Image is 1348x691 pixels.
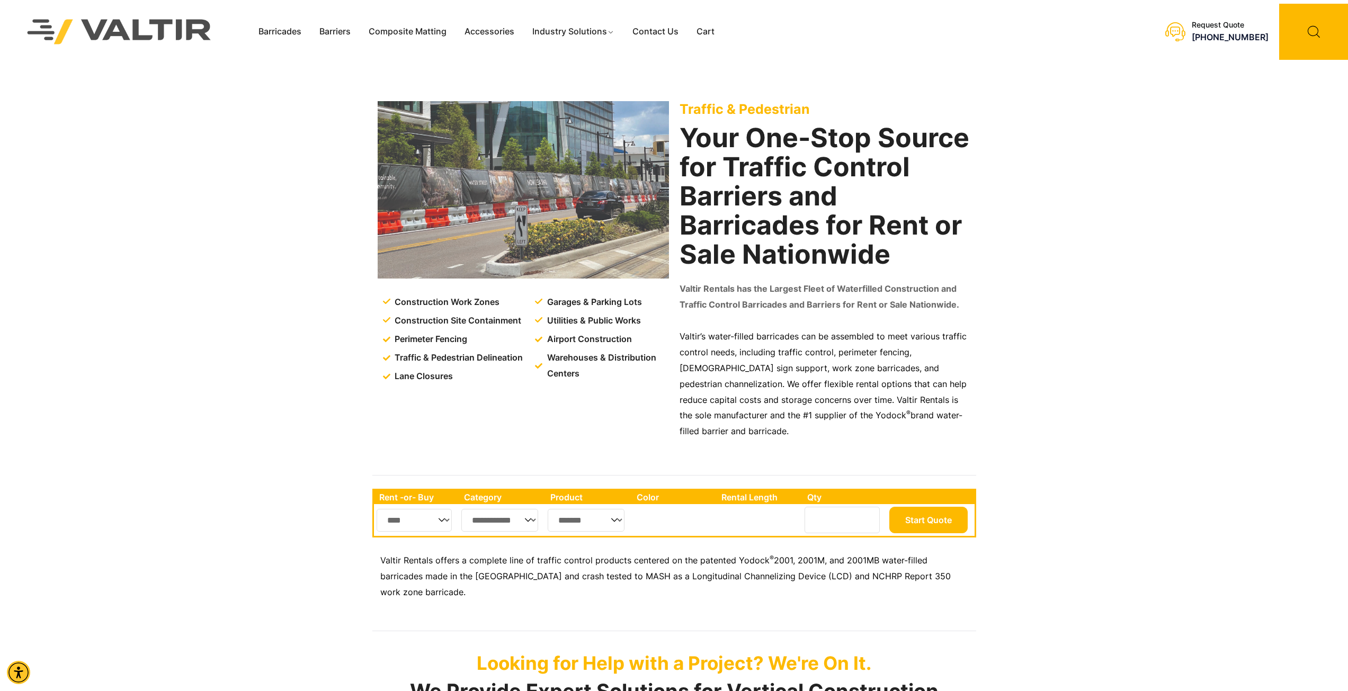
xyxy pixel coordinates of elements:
[680,101,971,117] p: Traffic & Pedestrian
[544,313,641,329] span: Utilities & Public Works
[545,490,631,504] th: Product
[544,350,671,382] span: Warehouses & Distribution Centers
[770,554,774,562] sup: ®
[372,652,976,674] p: Looking for Help with a Project? We're On It.
[1192,32,1269,42] a: [PHONE_NUMBER]
[680,281,971,313] p: Valtir Rentals has the Largest Fleet of Waterfilled Construction and Traffic Control Barricades a...
[716,490,802,504] th: Rental Length
[459,490,546,504] th: Category
[360,24,456,40] a: Composite Matting
[7,661,30,684] div: Accessibility Menu
[544,331,632,347] span: Airport Construction
[680,123,971,269] h2: Your One-Stop Source for Traffic Control Barriers and Barricades for Rent or Sale Nationwide
[380,555,770,566] span: Valtir Rentals offers a complete line of traffic control products centered on the patented Yodock
[310,24,360,40] a: Barriers
[392,331,467,347] span: Perimeter Fencing
[249,24,310,40] a: Barricades
[392,294,499,310] span: Construction Work Zones
[906,409,910,417] sup: ®
[392,350,523,366] span: Traffic & Pedestrian Delineation
[392,313,521,329] span: Construction Site Containment
[456,24,523,40] a: Accessories
[623,24,688,40] a: Contact Us
[1192,21,1269,30] div: Request Quote
[631,490,717,504] th: Color
[802,490,886,504] th: Qty
[889,507,968,533] button: Start Quote
[544,294,642,310] span: Garages & Parking Lots
[380,555,951,597] span: 2001, 2001M, and 2001MB water-filled barricades made in the [GEOGRAPHIC_DATA] and crash tested to...
[374,490,459,504] th: Rent -or- Buy
[523,24,623,40] a: Industry Solutions
[392,369,453,384] span: Lane Closures
[680,329,971,439] p: Valtir’s water-filled barricades can be assembled to meet various traffic control needs, includin...
[688,24,724,40] a: Cart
